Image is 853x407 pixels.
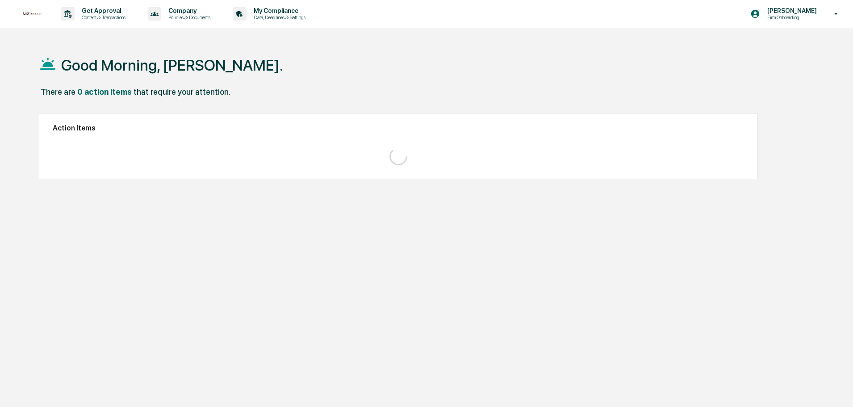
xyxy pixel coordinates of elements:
[75,14,130,21] p: Content & Transactions
[21,11,43,17] img: logo
[53,124,744,132] h2: Action Items
[760,14,821,21] p: Firm Onboarding
[247,7,310,14] p: My Compliance
[134,87,230,97] div: that require your attention.
[161,7,215,14] p: Company
[760,7,821,14] p: [PERSON_NAME]
[247,14,310,21] p: Data, Deadlines & Settings
[61,56,283,74] h1: Good Morning, [PERSON_NAME].
[41,87,75,97] div: There are
[161,14,215,21] p: Policies & Documents
[75,7,130,14] p: Get Approval
[77,87,132,97] div: 0 action items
